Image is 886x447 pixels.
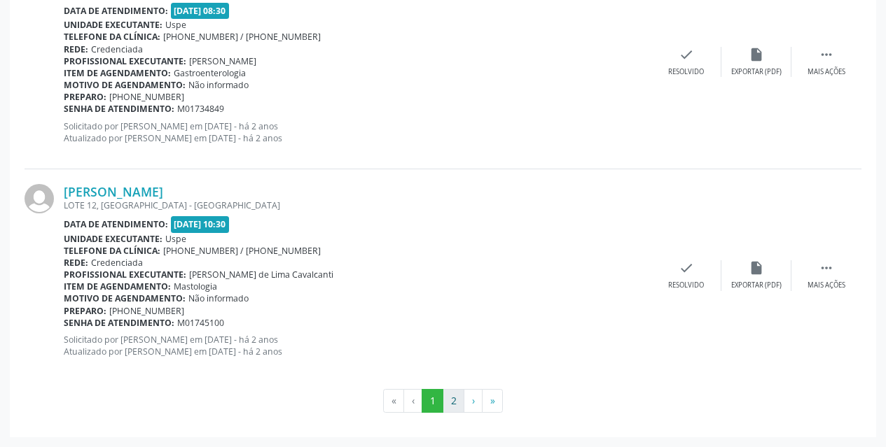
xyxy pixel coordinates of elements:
span: [DATE] 08:30 [171,3,230,19]
i: check [679,47,694,62]
img: img [25,184,54,213]
span: Mastologia [174,281,217,292]
b: Motivo de agendamento: [64,79,186,91]
b: Senha de atendimento: [64,317,174,329]
button: Go to last page [482,389,503,413]
span: M01734849 [177,103,224,115]
div: Resolvido [668,67,704,77]
b: Rede: [64,43,88,55]
div: Mais ações [808,281,845,290]
div: Mais ações [808,67,845,77]
b: Rede: [64,257,88,269]
span: Não informado [188,292,249,304]
span: [PERSON_NAME] de Lima Cavalcanti [189,269,333,281]
i:  [819,47,834,62]
button: Go to page 1 [422,389,443,413]
div: LOTE 12, [GEOGRAPHIC_DATA] - [GEOGRAPHIC_DATA] [64,199,651,211]
b: Preparo: [64,91,106,103]
div: Resolvido [668,281,704,290]
p: Solicitado por [PERSON_NAME] em [DATE] - há 2 anos Atualizado por [PERSON_NAME] em [DATE] - há 2 ... [64,120,651,144]
b: Preparo: [64,305,106,317]
span: [PHONE_NUMBER] [109,305,184,317]
div: Exportar (PDF) [731,281,782,290]
b: Senha de atendimento: [64,103,174,115]
b: Data de atendimento: [64,218,168,230]
span: [PHONE_NUMBER] / [PHONE_NUMBER] [163,31,321,43]
button: Go to next page [464,389,483,413]
span: Uspe [165,19,186,31]
span: Credenciada [91,257,143,269]
span: Uspe [165,233,186,245]
i: insert_drive_file [749,260,764,276]
b: Item de agendamento: [64,281,171,292]
span: Gastroenterologia [174,67,246,79]
b: Telefone da clínica: [64,245,160,257]
span: [PHONE_NUMBER] [109,91,184,103]
span: Credenciada [91,43,143,55]
b: Profissional executante: [64,269,186,281]
span: [PHONE_NUMBER] / [PHONE_NUMBER] [163,245,321,257]
i: insert_drive_file [749,47,764,62]
div: Exportar (PDF) [731,67,782,77]
b: Telefone da clínica: [64,31,160,43]
span: M01745100 [177,317,224,329]
span: Não informado [188,79,249,91]
i:  [819,260,834,276]
b: Item de agendamento: [64,67,171,79]
b: Motivo de agendamento: [64,292,186,304]
i: check [679,260,694,276]
b: Unidade executante: [64,19,162,31]
ul: Pagination [25,389,861,413]
a: [PERSON_NAME] [64,184,163,199]
b: Unidade executante: [64,233,162,245]
button: Go to page 2 [443,389,464,413]
b: Data de atendimento: [64,5,168,17]
span: [PERSON_NAME] [189,55,256,67]
span: [DATE] 10:30 [171,216,230,232]
b: Profissional executante: [64,55,186,67]
p: Solicitado por [PERSON_NAME] em [DATE] - há 2 anos Atualizado por [PERSON_NAME] em [DATE] - há 2 ... [64,334,651,357]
